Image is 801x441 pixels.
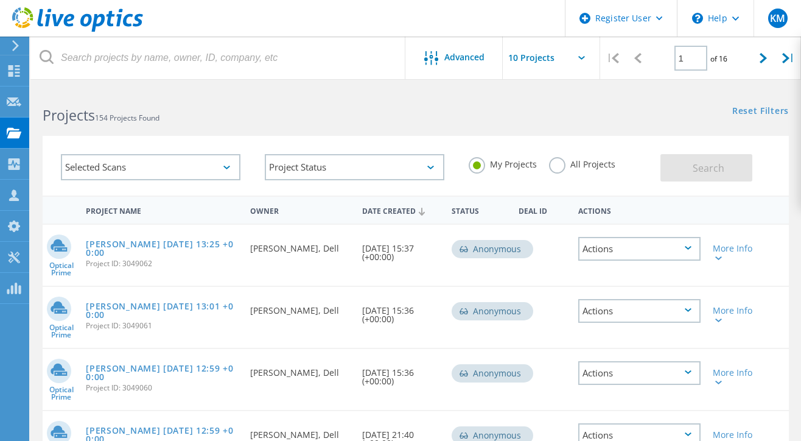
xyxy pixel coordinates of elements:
b: Projects [43,105,95,125]
div: Status [446,199,512,221]
span: Optical Prime [43,386,80,401]
span: Optical Prime [43,324,80,339]
div: [PERSON_NAME], Dell [244,349,356,389]
div: [DATE] 15:37 (+00:00) [356,225,446,273]
div: [PERSON_NAME], Dell [244,287,356,327]
div: Actions [578,299,701,323]
div: [DATE] 15:36 (+00:00) [356,349,446,398]
span: Optical Prime [43,262,80,277]
a: [PERSON_NAME] [DATE] 13:25 +00:00 [86,240,238,257]
a: Live Optics Dashboard [12,26,143,34]
label: All Projects [549,157,615,169]
span: 154 Projects Found [95,113,159,123]
span: Advanced [444,53,484,62]
div: | [600,37,625,80]
span: of 16 [710,54,727,64]
svg: \n [692,13,703,24]
div: More Info [713,306,760,323]
div: [DATE] 15:36 (+00:00) [356,287,446,336]
span: Project ID: 3049060 [86,384,238,392]
div: Actions [572,199,707,221]
span: Project ID: 3049062 [86,260,238,267]
div: [PERSON_NAME], Dell [244,225,356,265]
div: Actions [578,361,701,385]
div: Anonymous [452,240,533,258]
div: Anonymous [452,364,533,383]
input: Search projects by name, owner, ID, company, etc [30,37,406,79]
div: Project Status [265,154,444,180]
label: My Projects [469,157,537,169]
a: [PERSON_NAME] [DATE] 13:01 +00:00 [86,302,238,319]
div: Deal Id [512,199,572,221]
div: Date Created [356,199,446,222]
div: Anonymous [452,302,533,320]
span: Search [693,161,724,175]
div: More Info [713,244,760,261]
div: Selected Scans [61,154,240,180]
button: Search [660,154,752,182]
span: KM [770,13,785,23]
a: Reset Filters [732,107,789,117]
div: Owner [244,199,356,221]
div: Actions [578,237,701,261]
div: Project Name [80,199,244,221]
a: [PERSON_NAME] [DATE] 12:59 +00:00 [86,364,238,381]
div: | [776,37,801,80]
span: Project ID: 3049061 [86,322,238,330]
div: More Info [713,369,760,386]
